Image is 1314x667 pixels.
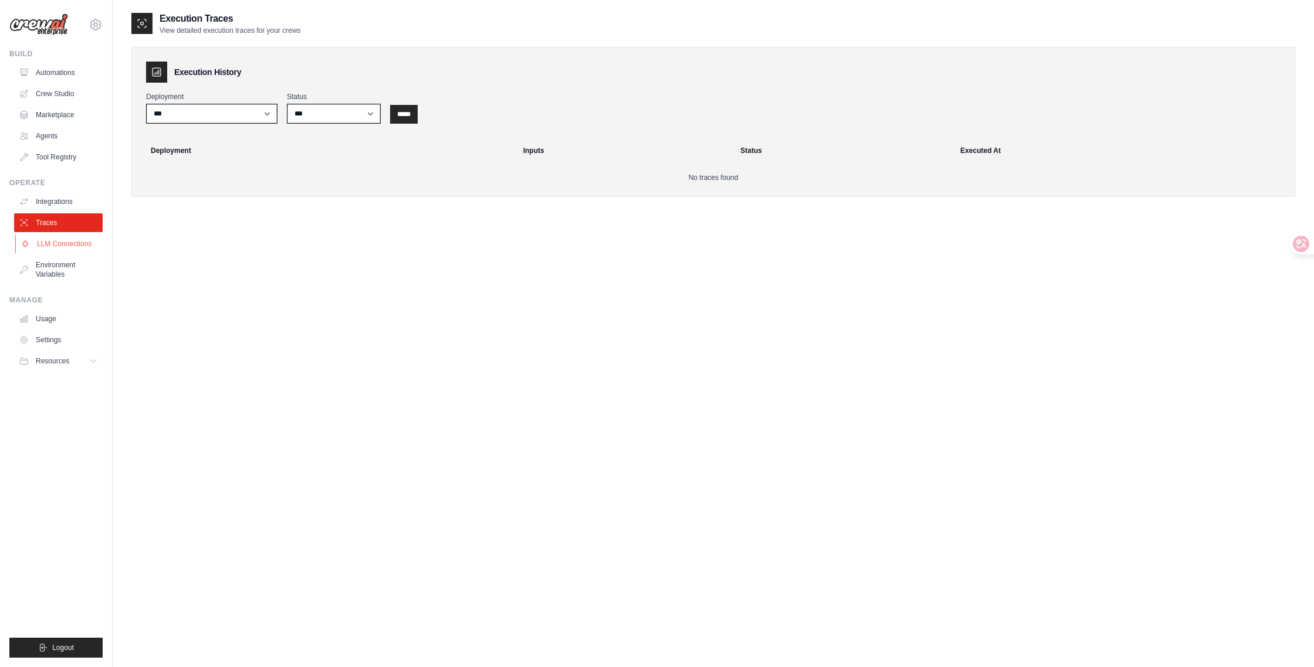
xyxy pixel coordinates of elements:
[733,138,953,164] th: Status
[14,192,103,211] a: Integrations
[14,84,103,103] a: Crew Studio
[9,178,103,188] div: Operate
[146,92,277,101] label: Deployment
[287,92,381,101] label: Status
[15,234,104,253] a: LLM Connections
[14,106,103,124] a: Marketplace
[14,352,103,370] button: Resources
[14,256,103,284] a: Environment Variables
[9,638,103,658] button: Logout
[9,295,103,305] div: Manage
[14,331,103,349] a: Settings
[14,63,103,82] a: Automations
[953,138,1290,164] th: Executed At
[9,13,68,36] img: Logo
[14,148,103,166] a: Tool Registry
[14,213,103,232] a: Traces
[14,127,103,145] a: Agents
[52,643,74,652] span: Logout
[160,26,301,35] p: View detailed execution traces for your crews
[160,12,301,26] h2: Execution Traces
[14,309,103,328] a: Usage
[9,49,103,59] div: Build
[516,138,734,164] th: Inputs
[137,138,516,164] th: Deployment
[174,66,241,78] h3: Execution History
[36,356,69,366] span: Resources
[146,173,1281,182] p: No traces found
